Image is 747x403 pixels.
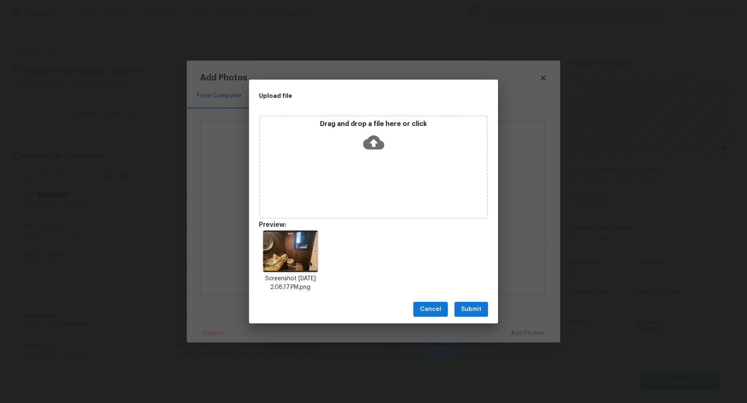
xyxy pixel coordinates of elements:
[420,304,441,315] span: Cancel
[260,120,487,129] p: Drag and drop a file here or click
[461,304,481,315] span: Submit
[263,231,318,272] img: CavYxHlSnm+6AAAAAElFTkSuQmCC
[259,274,322,292] p: Screenshot [DATE] 2.08.17 PM.png
[413,302,448,317] button: Cancel
[259,91,451,100] h2: Upload file
[454,302,488,317] button: Submit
